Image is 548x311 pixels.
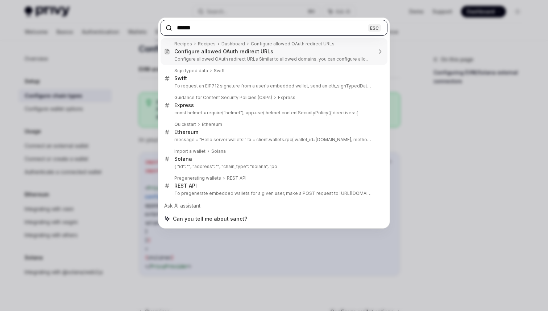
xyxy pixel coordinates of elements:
div: Solana [174,156,192,162]
div: Ethereum [202,122,222,127]
div: Express [278,95,295,101]
your-wallet-address: ", "chain_type": "solana", "po [218,164,277,169]
div: Swift [174,75,187,82]
div: Import a wallet [174,148,205,154]
div: Configure allowed OAuth redirect URLs [251,41,335,47]
div: Quickstart [174,122,196,127]
div: Ask AI assistant [161,199,387,212]
p: Configure allowed OAuth redirect URLs Similar to allowed domains, you can configure allowed OAuth re [174,56,372,62]
p: message = "Hello server wallets!" tx = client.wallets.rpc( wallet_id=[DOMAIN_NAME], method="pers [174,137,372,143]
div: Recipes [174,41,192,47]
privy-wallet-id: ", "address": " [189,164,277,169]
div: Recipes [198,41,216,47]
p: To request an EIP712 signature from a user's embedded wallet, send an eth_signTypedData_v4 JSON- [174,83,372,89]
div: REST API [227,175,246,181]
div: REST API [174,183,197,189]
div: Sign typed data [174,68,208,74]
div: Pregenerating wallets [174,175,221,181]
p: const helmet = require("helmet"); app.use( helmet.contentSecurityPolicy({ directives: { [174,110,372,116]
div: Ethereum [174,129,198,135]
div: Solana [211,148,226,154]
div: ESC [368,24,381,32]
p: To pregenerate embedded wallets for a given user, make a POST request to [URL][DOMAIN_NAME] [174,191,372,196]
div: Guidance for Content Security Policies (CSPs) [174,95,272,101]
div: Dashboard [221,41,245,47]
p: { "id": " [174,164,372,169]
div: Configure allowed OAuth redirect URLs [174,48,273,55]
div: Swift [214,68,225,74]
span: Can you tell me about sanct? [173,215,247,222]
div: Express [174,102,194,109]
